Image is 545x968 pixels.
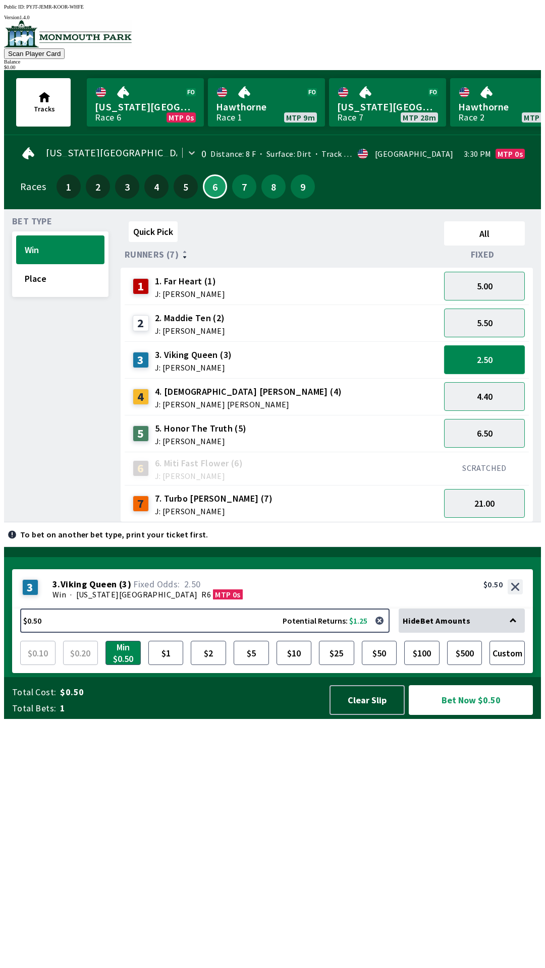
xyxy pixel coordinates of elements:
div: $ 0.00 [4,65,541,70]
span: J: [PERSON_NAME] [155,507,272,515]
span: 5.00 [477,280,493,292]
span: MTP 0s [215,589,240,599]
div: Race 6 [95,113,121,122]
span: PYJT-JEMR-KOOR-WHFE [26,4,84,10]
span: J: [PERSON_NAME] [155,472,243,480]
button: 2.50 [444,345,525,374]
span: J: [PERSON_NAME] [PERSON_NAME] [155,400,342,408]
span: Min $0.50 [108,643,138,662]
button: 5 [174,174,198,199]
span: $0.50 [60,686,320,698]
button: 2 [86,174,110,199]
span: 5.50 [477,317,493,329]
button: 5.00 [444,272,525,300]
div: Balance [4,59,541,65]
div: 5 [133,426,149,442]
span: 5 [176,183,195,190]
span: Distance: 8 F [210,149,256,159]
button: 8 [261,174,286,199]
span: Bet Now $0.50 [417,694,524,706]
div: Race 1 [216,113,242,122]
span: Clear Slip [339,694,396,706]
span: 6.50 [477,428,493,439]
button: 6 [203,174,227,199]
span: 3:30 PM [464,150,492,158]
span: $25 [321,643,352,662]
button: 1 [57,174,81,199]
span: 1 [60,702,320,714]
span: MTP 0s [498,150,523,158]
span: Bet Type [12,217,52,225]
span: 6. Miti Fast Flower (6) [155,457,243,470]
button: $10 [277,641,312,665]
span: 2 [88,183,107,190]
button: $1 [148,641,184,665]
p: To bet on another bet type, print your ticket first. [20,530,208,538]
span: R6 [201,589,211,599]
span: Viking Queen [61,579,117,589]
span: All [449,228,520,239]
span: 4. [DEMOGRAPHIC_DATA] [PERSON_NAME] (4) [155,385,342,398]
span: 21.00 [474,498,495,509]
div: 0 [201,150,206,158]
span: 1. Far Heart (1) [155,275,225,288]
span: 7 [235,183,254,190]
span: [US_STATE][GEOGRAPHIC_DATA] [95,100,196,113]
div: Races [20,183,46,191]
span: $50 [364,643,395,662]
span: 2.50 [184,578,201,590]
span: 2. Maddie Ten (2) [155,312,225,325]
button: 4 [144,174,169,199]
button: $100 [404,641,440,665]
button: Scan Player Card [4,48,65,59]
div: Race 7 [337,113,363,122]
button: 6.50 [444,419,525,448]
span: $2 [193,643,224,662]
span: Tracks [34,104,55,113]
div: [GEOGRAPHIC_DATA] [375,150,454,158]
span: Quick Pick [133,226,173,237]
span: $5 [236,643,266,662]
button: 4.40 [444,382,525,411]
button: $0.50Potential Returns: $1.25 [20,609,390,633]
span: $1 [151,643,181,662]
div: 6 [133,460,149,476]
span: Surface: Dirt [256,149,311,159]
div: 4 [133,389,149,405]
span: 6 [206,184,224,189]
span: Total Cost: [12,686,56,698]
span: $500 [450,643,480,662]
span: J: [PERSON_NAME] [155,290,225,298]
div: 1 [133,278,149,294]
span: 4 [147,183,166,190]
button: Win [16,235,104,264]
span: Runners (7) [125,251,179,259]
span: Place [25,273,96,284]
span: · [70,589,72,599]
button: 3 [115,174,139,199]
span: 5. Honor The Truth (5) [155,422,247,435]
button: Tracks [16,78,71,127]
button: Quick Pick [129,221,178,242]
button: 21.00 [444,489,525,518]
button: Custom [489,641,525,665]
a: HawthorneRace 1MTP 9m [208,78,325,127]
span: Track Condition: Heavy [311,149,405,159]
span: $100 [407,643,437,662]
span: Custom [492,643,522,662]
button: $25 [319,641,354,665]
button: Bet Now $0.50 [409,685,533,715]
span: [US_STATE][GEOGRAPHIC_DATA] [46,149,197,157]
span: [US_STATE][GEOGRAPHIC_DATA] [76,589,198,599]
span: 4.40 [477,391,493,402]
span: 7. Turbo [PERSON_NAME] (7) [155,492,272,505]
div: 7 [133,496,149,512]
a: [US_STATE][GEOGRAPHIC_DATA]Race 6MTP 0s [87,78,204,127]
button: $50 [362,641,397,665]
button: All [444,221,525,246]
span: 3 . [52,579,61,589]
div: Race 2 [458,113,484,122]
span: 1 [59,183,78,190]
button: 5.50 [444,309,525,337]
div: 2 [133,315,149,331]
